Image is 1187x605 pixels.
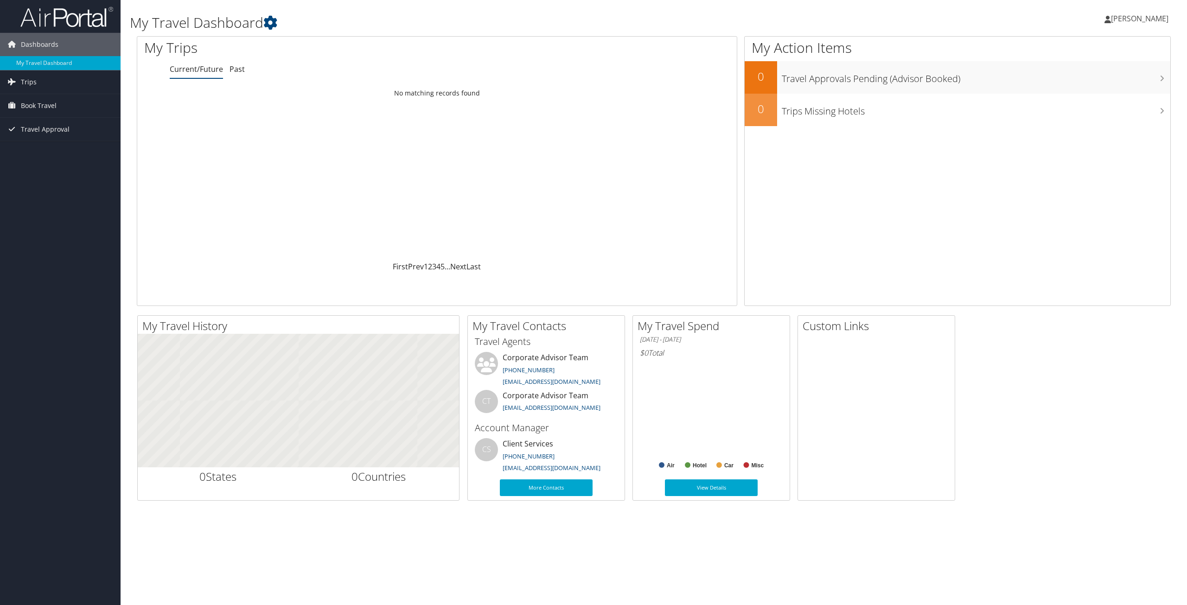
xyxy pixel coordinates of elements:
div: CS [475,438,498,461]
a: 4 [436,261,440,272]
a: [EMAIL_ADDRESS][DOMAIN_NAME] [503,464,600,472]
h2: My Travel Contacts [472,318,625,334]
a: Past [230,64,245,74]
a: [PHONE_NUMBER] [503,366,555,374]
text: Air [667,462,675,469]
text: Hotel [693,462,707,469]
text: Misc [752,462,764,469]
a: [PHONE_NUMBER] [503,452,555,460]
h2: 0 [745,101,777,117]
span: $0 [640,348,648,358]
a: 0Trips Missing Hotels [745,94,1170,126]
a: [EMAIL_ADDRESS][DOMAIN_NAME] [503,403,600,412]
td: No matching records found [137,85,737,102]
h1: My Action Items [745,38,1170,57]
h3: Travel Agents [475,335,618,348]
span: Trips [21,70,37,94]
a: Prev [408,261,424,272]
h3: Account Manager [475,421,618,434]
img: airportal-logo.png [20,6,113,28]
span: 0 [351,469,358,484]
a: First [393,261,408,272]
a: Current/Future [170,64,223,74]
span: … [445,261,450,272]
h1: My Travel Dashboard [130,13,829,32]
h2: My Travel History [142,318,459,334]
li: Client Services [470,438,622,476]
text: Car [724,462,734,469]
h6: Total [640,348,783,358]
h2: Custom Links [803,318,955,334]
a: 5 [440,261,445,272]
li: Corporate Advisor Team [470,390,622,420]
div: CT [475,390,498,413]
h3: Travel Approvals Pending (Advisor Booked) [782,68,1170,85]
a: More Contacts [500,479,593,496]
h2: Countries [306,469,453,484]
a: 2 [428,261,432,272]
span: Travel Approval [21,118,70,141]
a: View Details [665,479,758,496]
a: Next [450,261,466,272]
a: 1 [424,261,428,272]
span: Book Travel [21,94,57,117]
a: [EMAIL_ADDRESS][DOMAIN_NAME] [503,377,600,386]
a: 3 [432,261,436,272]
h2: 0 [745,69,777,84]
h3: Trips Missing Hotels [782,100,1170,118]
a: 0Travel Approvals Pending (Advisor Booked) [745,61,1170,94]
a: Last [466,261,481,272]
span: Dashboards [21,33,58,56]
h1: My Trips [144,38,480,57]
h2: My Travel Spend [638,318,790,334]
h2: States [145,469,292,484]
span: [PERSON_NAME] [1111,13,1168,24]
li: Corporate Advisor Team [470,352,622,390]
h6: [DATE] - [DATE] [640,335,783,344]
a: [PERSON_NAME] [1104,5,1178,32]
span: 0 [199,469,206,484]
